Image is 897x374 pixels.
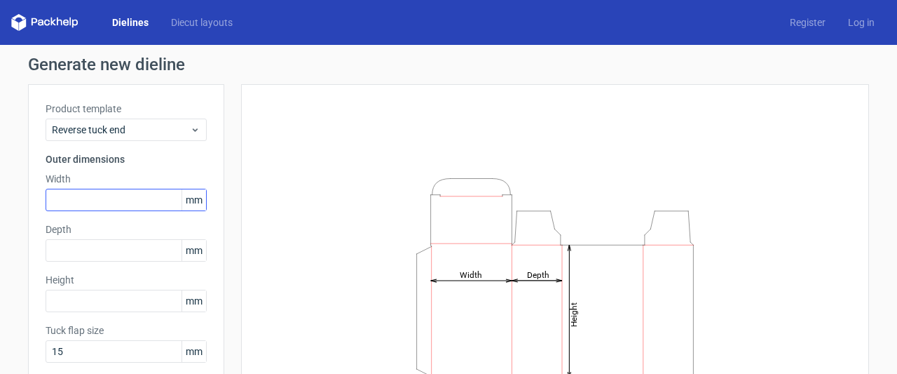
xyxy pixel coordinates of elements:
[182,240,206,261] span: mm
[160,15,244,29] a: Diecut layouts
[182,290,206,312] span: mm
[779,15,837,29] a: Register
[460,269,482,279] tspan: Width
[569,302,579,326] tspan: Height
[46,102,207,116] label: Product template
[182,341,206,362] span: mm
[28,56,869,73] h1: Generate new dieline
[46,273,207,287] label: Height
[46,222,207,236] label: Depth
[837,15,886,29] a: Log in
[52,123,190,137] span: Reverse tuck end
[527,269,549,279] tspan: Depth
[46,323,207,338] label: Tuck flap size
[182,189,206,211] span: mm
[46,172,207,186] label: Width
[101,15,160,29] a: Dielines
[46,152,207,166] h3: Outer dimensions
